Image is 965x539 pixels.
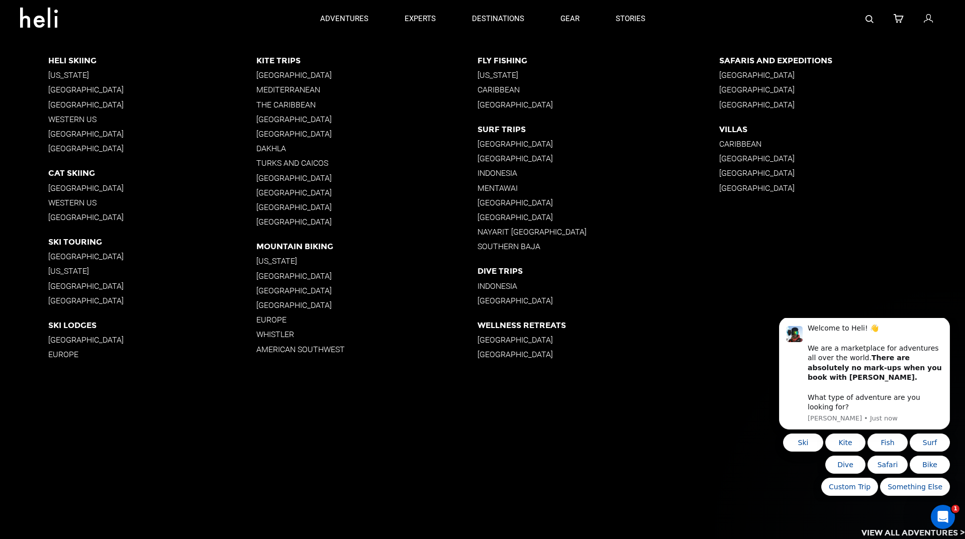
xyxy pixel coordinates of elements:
[719,125,965,134] p: Villas
[23,8,39,24] img: Profile image for Carl
[477,350,719,359] p: [GEOGRAPHIC_DATA]
[48,115,256,124] p: Western US
[48,129,256,139] p: [GEOGRAPHIC_DATA]
[256,286,477,295] p: [GEOGRAPHIC_DATA]
[719,70,965,80] p: [GEOGRAPHIC_DATA]
[256,85,477,94] p: Mediterranean
[472,14,524,24] p: destinations
[15,116,186,178] div: Quick reply options
[48,320,256,330] p: Ski Lodges
[48,144,256,153] p: [GEOGRAPHIC_DATA]
[477,183,719,193] p: Mentawai
[477,266,719,276] p: Dive Trips
[477,125,719,134] p: Surf Trips
[256,315,477,325] p: Europe
[44,6,178,94] div: Message content
[477,227,719,237] p: Nayarit [GEOGRAPHIC_DATA]
[477,154,719,163] p: [GEOGRAPHIC_DATA]
[477,335,719,345] p: [GEOGRAPHIC_DATA]
[256,56,477,65] p: Kite Trips
[477,281,719,291] p: Indonesia
[48,70,256,80] p: [US_STATE]
[719,100,965,110] p: [GEOGRAPHIC_DATA]
[256,158,477,168] p: Turks and Caicos
[256,188,477,197] p: [GEOGRAPHIC_DATA]
[256,217,477,227] p: [GEOGRAPHIC_DATA]
[951,505,959,513] span: 1
[48,296,256,305] p: [GEOGRAPHIC_DATA]
[146,116,186,134] button: Quick reply: Surf
[48,198,256,207] p: Western US
[256,271,477,281] p: [GEOGRAPHIC_DATA]
[256,202,477,212] p: [GEOGRAPHIC_DATA]
[44,36,178,63] b: There are absolutely no mark-ups when you book with [PERSON_NAME].
[256,144,477,153] p: Dakhla
[104,116,144,134] button: Quick reply: Fish
[477,198,719,207] p: [GEOGRAPHIC_DATA]
[477,168,719,178] p: Indonesia
[19,116,59,134] button: Quick reply: Ski
[256,70,477,80] p: [GEOGRAPHIC_DATA]
[104,138,144,156] button: Quick reply: Safari
[48,266,256,276] p: [US_STATE]
[256,129,477,139] p: [GEOGRAPHIC_DATA]
[48,168,256,178] p: Cat Skiing
[477,85,719,94] p: Caribbean
[256,173,477,183] p: [GEOGRAPHIC_DATA]
[256,242,477,251] p: Mountain Biking
[48,56,256,65] p: Heli Skiing
[477,139,719,149] p: [GEOGRAPHIC_DATA]
[256,256,477,266] p: [US_STATE]
[61,116,102,134] button: Quick reply: Kite
[719,56,965,65] p: Safaris and Expeditions
[861,527,965,539] p: View All Adventures >
[116,160,186,178] button: Quick reply: Something Else
[719,139,965,149] p: Caribbean
[256,100,477,110] p: The Caribbean
[256,115,477,124] p: [GEOGRAPHIC_DATA]
[44,6,178,94] div: Welcome to Heli! 👋 We are a marketplace for adventures all over the world. What type of adventure...
[256,330,477,339] p: Whistler
[320,14,368,24] p: adventures
[477,70,719,80] p: [US_STATE]
[719,85,965,94] p: [GEOGRAPHIC_DATA]
[146,138,186,156] button: Quick reply: Bike
[719,168,965,178] p: [GEOGRAPHIC_DATA]
[405,14,436,24] p: experts
[477,212,719,222] p: [GEOGRAPHIC_DATA]
[57,160,114,178] button: Quick reply: Custom Trip
[48,212,256,222] p: [GEOGRAPHIC_DATA]
[477,320,719,330] p: Wellness Retreats
[48,350,256,359] p: Europe
[719,183,965,193] p: [GEOGRAPHIC_DATA]
[48,85,256,94] p: [GEOGRAPHIC_DATA]
[48,237,256,247] p: Ski Touring
[477,296,719,305] p: [GEOGRAPHIC_DATA]
[865,15,874,23] img: search-bar-icon.svg
[48,281,256,291] p: [GEOGRAPHIC_DATA]
[477,242,719,251] p: Southern Baja
[61,138,102,156] button: Quick reply: Dive
[256,300,477,310] p: [GEOGRAPHIC_DATA]
[931,505,955,529] iframe: Intercom live chat
[44,96,178,105] p: Message from Carl, sent Just now
[48,100,256,110] p: [GEOGRAPHIC_DATA]
[764,318,965,502] iframe: Intercom notifications message
[477,100,719,110] p: [GEOGRAPHIC_DATA]
[477,56,719,65] p: Fly Fishing
[48,335,256,345] p: [GEOGRAPHIC_DATA]
[719,154,965,163] p: [GEOGRAPHIC_DATA]
[48,252,256,261] p: [GEOGRAPHIC_DATA]
[48,183,256,193] p: [GEOGRAPHIC_DATA]
[256,345,477,354] p: American Southwest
